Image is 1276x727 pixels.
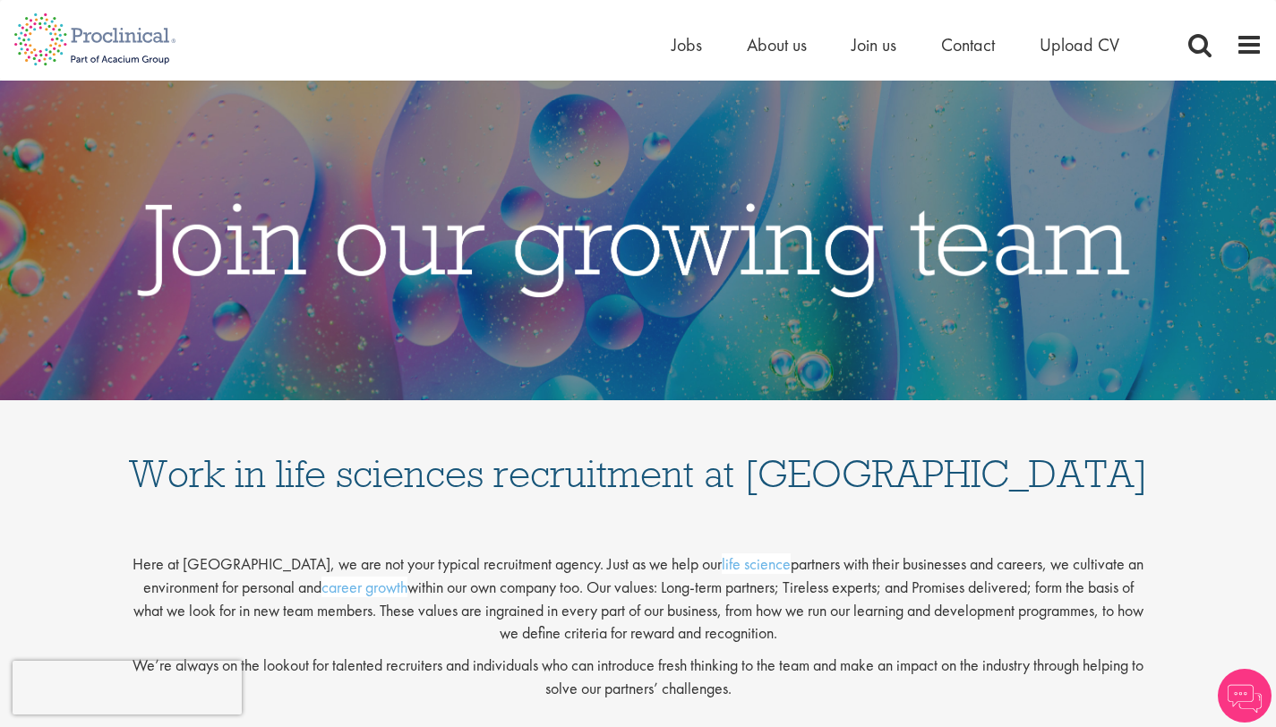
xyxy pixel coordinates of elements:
[128,538,1149,645] p: Here at [GEOGRAPHIC_DATA], we are not your typical recruitment agency. Just as we help our partne...
[13,661,242,714] iframe: reCAPTCHA
[941,33,995,56] a: Contact
[852,33,896,56] a: Join us
[672,33,702,56] a: Jobs
[1218,669,1272,723] img: Chatbot
[747,33,807,56] a: About us
[128,418,1149,493] h1: Work in life sciences recruitment at [GEOGRAPHIC_DATA]
[128,654,1149,699] p: We’re always on the lookout for talented recruiters and individuals who can introduce fresh think...
[722,553,791,574] a: life science
[321,577,407,597] a: career growth
[1040,33,1119,56] a: Upload CV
